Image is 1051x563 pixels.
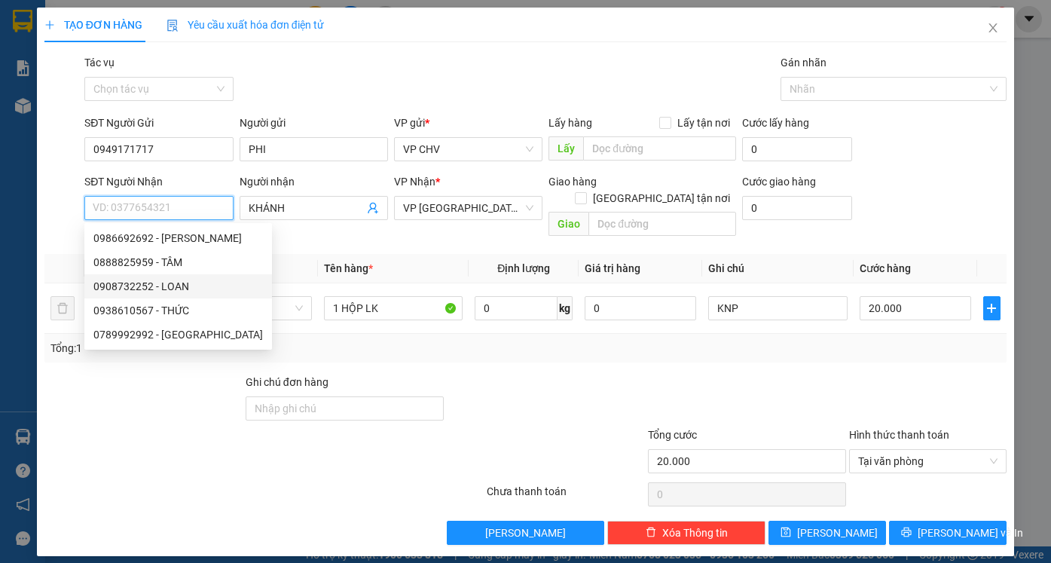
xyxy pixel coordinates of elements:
[324,262,373,274] span: Tên hàng
[84,57,115,69] label: Tác vụ
[93,326,263,343] div: 0789992992 - [GEOGRAPHIC_DATA]
[44,20,55,30] span: plus
[702,254,853,283] th: Ghi chú
[84,115,233,131] div: SĐT Người Gửi
[84,173,233,190] div: SĐT Người Nhận
[33,109,92,118] span: 07:31:11 [DATE]
[84,298,272,323] div: 0938610567 - THỨC
[394,115,542,131] div: VP gửi
[588,212,736,236] input: Dọc đường
[5,109,92,118] span: In ngày:
[84,226,272,250] div: 0986692692 - KHÁNH
[246,396,444,421] input: Ghi chú đơn hàng
[246,376,328,388] label: Ghi chú đơn hàng
[860,262,911,274] span: Cước hàng
[5,97,166,106] span: [PERSON_NAME]:
[93,302,263,319] div: 0938610567 - THỨC
[41,81,185,93] span: -----------------------------------------
[987,22,999,34] span: close
[742,137,852,161] input: Cước lấy hàng
[607,521,765,545] button: deleteXóa Thông tin
[403,138,533,161] span: VP CHV
[671,115,736,131] span: Lấy tận nơi
[485,525,566,541] span: [PERSON_NAME]
[93,278,263,295] div: 0908732252 - LOAN
[548,136,583,161] span: Lấy
[585,296,696,320] input: 0
[93,230,263,246] div: 0986692692 - [PERSON_NAME]
[583,136,736,161] input: Dọc đường
[901,527,912,539] span: printer
[324,296,463,320] input: VD: Bàn, Ghế
[394,176,435,188] span: VP Nhận
[403,197,533,219] span: VP Phước Đông
[548,212,588,236] span: Giao
[983,296,1001,320] button: plus
[5,9,72,75] img: logo
[646,527,656,539] span: delete
[742,176,816,188] label: Cước giao hàng
[50,296,75,320] button: delete
[84,250,272,274] div: 0888825959 - TÂM
[648,429,697,441] span: Tổng cước
[240,115,388,131] div: Người gửi
[240,173,388,190] div: Người nhận
[849,429,949,441] label: Hình thức thanh toán
[84,323,272,347] div: 0789992992 - HẢI ĐẠI
[119,67,185,76] span: Hotline: 19001152
[768,521,886,545] button: save[PERSON_NAME]
[50,340,407,356] div: Tổng: 1
[548,117,592,129] span: Lấy hàng
[918,525,1023,541] span: [PERSON_NAME] và In
[548,176,597,188] span: Giao hàng
[93,254,263,271] div: 0888825959 - TÂM
[972,8,1014,50] button: Close
[367,202,379,214] span: user-add
[84,274,272,298] div: 0908732252 - LOAN
[781,57,826,69] label: Gán nhãn
[119,8,206,21] strong: ĐỒNG PHƯỚC
[447,521,605,545] button: [PERSON_NAME]
[797,525,878,541] span: [PERSON_NAME]
[587,190,736,207] span: [GEOGRAPHIC_DATA] tận nơi
[662,525,728,541] span: Xóa Thông tin
[119,24,203,43] span: Bến xe [GEOGRAPHIC_DATA]
[858,450,998,473] span: Tại văn phòng
[781,527,791,539] span: save
[558,296,573,320] span: kg
[485,483,646,509] div: Chưa thanh toán
[742,196,852,220] input: Cước giao hàng
[889,521,1007,545] button: printer[PERSON_NAME] và In
[497,262,550,274] span: Định lượng
[984,302,1001,314] span: plus
[167,20,179,32] img: icon
[742,117,809,129] label: Cước lấy hàng
[167,19,324,31] span: Yêu cầu xuất hóa đơn điện tử
[119,45,207,64] span: 01 Võ Văn Truyện, KP.1, Phường 2
[585,262,640,274] span: Giá trị hàng
[708,296,847,320] input: Ghi Chú
[44,19,142,31] span: TẠO ĐƠN HÀNG
[75,96,166,107] span: VPCHV1408250005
